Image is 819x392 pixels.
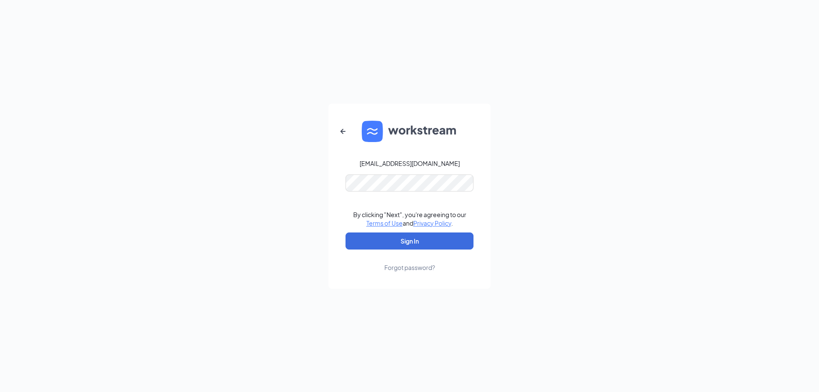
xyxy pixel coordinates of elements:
[384,250,435,272] a: Forgot password?
[346,232,473,250] button: Sign In
[360,159,460,168] div: [EMAIL_ADDRESS][DOMAIN_NAME]
[333,121,353,142] button: ArrowLeftNew
[384,263,435,272] div: Forgot password?
[338,126,348,136] svg: ArrowLeftNew
[353,210,466,227] div: By clicking "Next", you're agreeing to our and .
[413,219,451,227] a: Privacy Policy
[366,219,403,227] a: Terms of Use
[362,121,457,142] img: WS logo and Workstream text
